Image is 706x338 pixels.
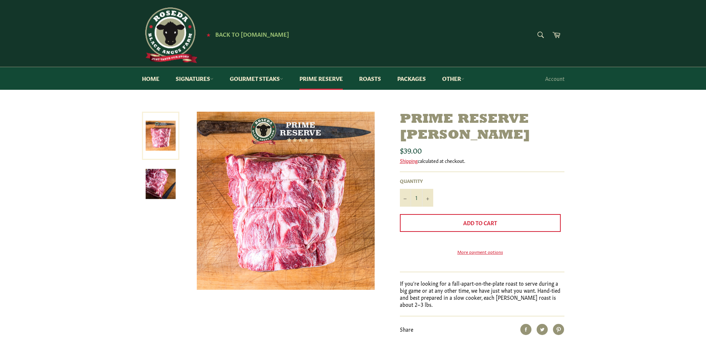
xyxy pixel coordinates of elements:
div: calculated at checkout. [400,157,564,164]
a: Signatures [168,67,221,90]
a: More payment options [400,249,561,255]
img: Roseda Beef [142,7,198,63]
span: Back to [DOMAIN_NAME] [215,30,289,38]
a: Account [541,68,568,89]
button: Increase item quantity by one [422,189,433,207]
button: Reduce item quantity by one [400,189,411,207]
a: Packages [390,67,433,90]
a: Gourmet Steaks [222,67,291,90]
a: ★ Back to [DOMAIN_NAME] [203,32,289,37]
label: Quantity [400,178,433,184]
p: If you're looking for a fall-apart-on-the-plate roast to serve during a big game or at any other ... [400,280,564,308]
span: Add to Cart [463,219,497,226]
span: $39.00 [400,145,422,155]
span: Share [400,325,413,333]
a: Home [135,67,167,90]
a: Prime Reserve [292,67,350,90]
button: Add to Cart [400,214,561,232]
span: ★ [206,32,211,37]
img: Prime Reserve Chuck Roast [146,169,176,199]
a: Other [435,67,472,90]
a: Shipping [400,157,418,164]
a: Roasts [352,67,388,90]
h1: Prime Reserve [PERSON_NAME] [400,112,564,144]
img: Prime Reserve Chuck Roast [197,112,375,290]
